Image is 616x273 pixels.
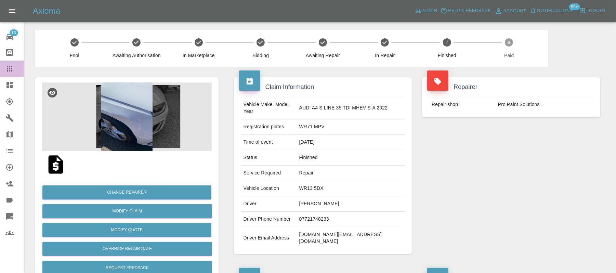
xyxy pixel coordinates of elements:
td: Repair [297,166,405,181]
span: Awaiting Repair [294,52,351,59]
text: 8 [508,40,510,45]
span: Paid [481,52,538,59]
td: [DOMAIN_NAME][EMAIL_ADDRESS][DOMAIN_NAME] [297,227,405,249]
h5: Axioma [33,5,60,16]
td: AUDI A4 S LINE 35 TDI MHEV S-A 2022 [297,97,405,119]
td: [PERSON_NAME] [297,196,405,212]
span: Finished [419,52,475,59]
span: Notifications [537,7,573,15]
button: Override Repair Date [42,242,212,256]
button: Modify Quote [42,223,211,237]
td: Driver [241,196,297,212]
span: 13 [9,29,18,36]
button: Logout [577,5,608,16]
span: Bidding [233,52,289,59]
img: qt_1RjiPtA4aDea5wMjXR5gXSht [45,154,67,175]
button: Help & Feedback [439,5,493,16]
td: Vehicle Location [241,181,297,196]
h4: Repairer [427,82,595,92]
span: 99+ [569,3,580,10]
td: Time of event [241,135,297,150]
td: Driver Email Address [241,227,297,249]
td: Status [241,150,297,166]
a: Account [493,5,528,16]
td: Pro Paint Solutions [495,97,593,112]
span: Awaiting Authorisation [108,52,165,59]
td: Registration plates [241,119,297,135]
a: Modify Claim [42,204,212,218]
span: Logout [587,7,606,15]
button: Notifications [528,5,575,16]
span: In Marketplace [170,52,227,59]
td: Service Required [241,166,297,181]
span: Help & Feedback [448,7,491,15]
td: [DATE] [297,135,405,150]
img: ffee0667-3d54-4194-9965-877bdad31573 [42,82,212,151]
td: WR71 MPV [297,119,405,135]
td: 07721748233 [297,212,405,227]
td: WR13 5DX [297,181,405,196]
button: Open drawer [4,3,21,19]
td: Finished [297,150,405,166]
text: 7 [446,40,448,45]
a: Admin [413,5,439,16]
td: Vehicle Make, Model, Year [241,97,297,119]
td: Driver Phone Number [241,212,297,227]
span: Admin [422,7,437,15]
td: Repair shop [429,97,495,112]
h4: Claim Information [239,82,407,92]
span: Account [503,7,526,15]
span: Fnol [46,52,103,59]
span: In Repair [357,52,414,59]
button: Change Repairer [42,185,211,199]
